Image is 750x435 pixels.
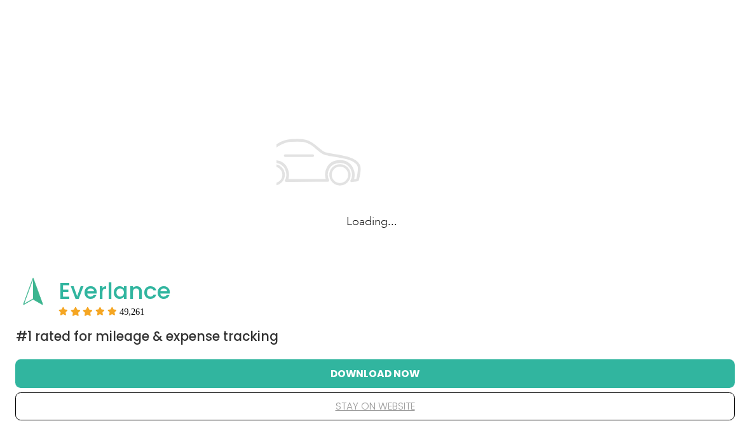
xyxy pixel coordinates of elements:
span: #1 Rated for Mileage & Expense Tracking [16,328,278,345]
h2: Loading... [276,213,467,230]
span: User reviews count [119,308,145,315]
button: Download Now [36,360,714,387]
div: Rating:5 stars [58,307,145,315]
button: stay on website [36,393,714,420]
span: Everlance [58,275,171,307]
img: App logo [16,274,50,308]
